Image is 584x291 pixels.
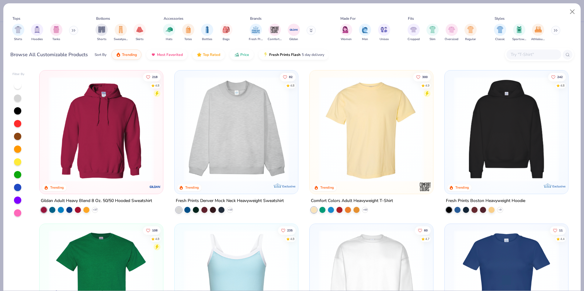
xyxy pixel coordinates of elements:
span: Exclusive [282,184,295,188]
div: filter for Classic [494,24,506,42]
span: Fresh Prints Flash [269,52,301,57]
div: filter for Regular [464,24,477,42]
div: filter for Bags [220,24,232,42]
img: Shorts Image [98,26,105,33]
div: filter for Comfort Colors [268,24,282,42]
button: filter button [340,24,352,42]
span: Regular [465,37,476,42]
button: filter button [426,24,439,42]
img: Women Image [342,26,349,33]
div: Accessories [164,16,183,21]
button: filter button [220,24,232,42]
span: Most Favorited [157,52,183,57]
img: Tanks Image [53,26,60,33]
div: Styles [495,16,505,21]
span: Sportswear [512,37,526,42]
div: Fresh Prints Boston Heavyweight Hoodie [446,197,525,205]
img: Shirts Image [15,26,22,33]
button: Like [278,226,296,235]
img: a90f7c54-8796-4cb2-9d6e-4e9644cfe0fe [292,77,403,182]
button: Top Rated [192,50,225,60]
button: filter button [531,24,545,42]
div: Fits [408,16,414,21]
span: Totes [184,37,192,42]
span: Skirts [136,37,144,42]
div: filter for Fresh Prints [249,24,263,42]
span: Trending [122,52,137,57]
img: Unisex Image [381,26,388,33]
button: filter button [96,24,108,42]
img: Bags Image [223,26,229,33]
span: Fresh Prints [249,37,263,42]
div: filter for Shirts [12,24,24,42]
span: 11 [559,229,563,232]
button: Fresh Prints Flash5 day delivery [259,50,329,60]
span: 235 [287,229,293,232]
div: 4.8 [155,83,160,88]
span: 108 [152,229,158,232]
div: filter for Bottles [201,24,213,42]
img: Hoodies Image [34,26,40,33]
button: Most Favorited [146,50,187,60]
img: f5d85501-0dbb-4ee4-b115-c08fa3845d83 [181,77,292,182]
button: filter button [31,24,43,42]
div: Brands [250,16,262,21]
span: Shorts [97,37,106,42]
div: Bottoms [96,16,110,21]
div: 4.7 [425,237,429,241]
button: filter button [249,24,263,42]
button: filter button [288,24,300,42]
img: flash.gif [263,52,268,57]
img: Cropped Image [410,26,417,33]
img: trending.gif [116,52,121,57]
button: filter button [50,24,62,42]
img: Hats Image [166,26,173,33]
button: filter button [163,24,175,42]
img: 029b8af0-80e6-406f-9fdc-fdf898547912 [316,77,427,182]
button: filter button [464,24,477,42]
button: Like [550,226,566,235]
span: Comfort Colors [268,37,282,42]
div: 4.4 [560,237,565,241]
span: Gildan [289,37,298,42]
img: Skirts Image [136,26,143,33]
span: + 10 [228,208,232,212]
button: Close [567,6,578,18]
img: 91acfc32-fd48-4d6b-bdad-a4c1a30ac3fc [451,77,562,182]
img: e55d29c3-c55d-459c-bfd9-9b1c499ab3c6 [427,77,538,182]
span: Exclusive [552,184,565,188]
button: Price [230,50,254,60]
div: filter for Women [340,24,352,42]
div: 4.9 [425,83,429,88]
span: + 60 [363,208,367,212]
img: TopRated.gif [197,52,202,57]
span: Oversized [445,37,458,42]
button: Like [280,73,296,81]
img: Sportswear Image [516,26,523,33]
button: Like [415,226,431,235]
div: Tops [12,16,20,21]
button: filter button [445,24,458,42]
div: filter for Gildan [288,24,300,42]
div: 4.8 [290,83,294,88]
button: filter button [268,24,282,42]
div: filter for Hoodies [31,24,43,42]
span: Bottles [202,37,212,42]
span: 242 [557,75,563,78]
div: filter for Hats [163,24,175,42]
div: 4.8 [560,83,565,88]
img: Comfort Colors Image [270,25,279,34]
img: Comfort Colors logo [419,181,431,193]
button: Like [143,226,161,235]
img: Oversized Image [448,26,455,33]
button: Like [143,73,161,81]
span: Bags [223,37,230,42]
span: 60 [424,229,428,232]
button: filter button [494,24,506,42]
div: filter for Oversized [445,24,458,42]
button: Like [548,73,566,81]
img: Fresh Prints Image [251,25,260,34]
span: Women [341,37,352,42]
img: Men Image [362,26,368,33]
div: 4.8 [155,237,160,241]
